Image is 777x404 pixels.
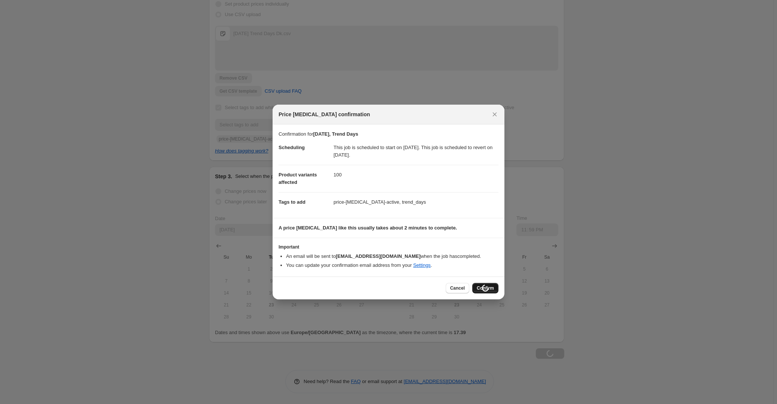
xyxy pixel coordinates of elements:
[413,262,431,268] a: Settings
[279,130,498,138] p: Confirmation for
[450,285,465,291] span: Cancel
[279,145,305,150] span: Scheduling
[446,283,469,293] button: Cancel
[279,225,457,231] b: A price [MEDICAL_DATA] like this usually takes about 2 minutes to complete.
[313,131,358,137] b: [DATE], Trend Days
[334,138,498,165] dd: This job is scheduled to start on [DATE]. This job is scheduled to revert on [DATE].
[279,111,370,118] span: Price [MEDICAL_DATA] confirmation
[334,165,498,185] dd: 100
[336,253,421,259] b: [EMAIL_ADDRESS][DOMAIN_NAME]
[334,192,498,212] dd: price-[MEDICAL_DATA]-active, trend_days
[279,199,305,205] span: Tags to add
[286,253,498,260] li: An email will be sent to when the job has completed .
[286,262,498,269] li: You can update your confirmation email address from your .
[279,244,498,250] h3: Important
[279,172,317,185] span: Product variants affected
[489,109,500,120] button: Close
